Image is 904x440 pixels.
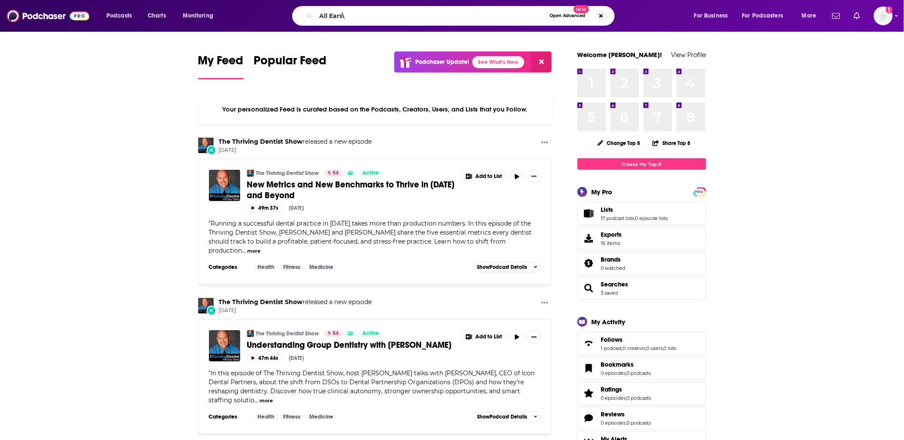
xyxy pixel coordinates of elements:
a: 0 podcasts [627,420,651,426]
a: Brands [601,256,626,263]
div: Your personalized Feed is curated based on the Podcasts, Creators, Users, and Lists that you Follow. [198,95,552,124]
button: Show profile menu [874,6,893,25]
span: Bookmarks [601,361,634,368]
img: The Thriving Dentist Show [198,298,214,313]
a: 54 [325,330,342,337]
h3: Categories [209,413,248,420]
span: ... [255,396,259,404]
a: 0 lists [664,345,677,351]
a: 0 watched [601,265,626,271]
h3: released a new episode [219,138,372,146]
a: Show notifications dropdown [829,9,844,23]
button: 49m 37s [247,204,282,212]
img: The Thriving Dentist Show [247,330,254,337]
span: Follows [577,332,706,355]
span: ... [242,247,246,254]
span: Ratings [577,382,706,405]
a: Follows [580,338,598,350]
span: , [626,420,627,426]
span: Running a successful dental practice in [DATE] takes more than production numbers. In this episod... [209,220,532,254]
a: The Thriving Dentist Show [256,330,319,337]
span: Add to List [476,334,502,340]
a: The Thriving Dentist Show [256,170,319,177]
a: Exports [577,227,706,250]
span: Searches [577,277,706,300]
a: 1 podcast [601,345,622,351]
a: Lists [580,208,598,220]
span: Show Podcast Details [478,264,527,270]
span: Bookmarks [577,357,706,380]
button: Open AdvancedNew [546,11,590,21]
div: My Activity [592,318,626,326]
button: more [260,397,273,404]
div: New Episode [207,306,216,315]
input: Search podcasts, credits, & more... [316,9,546,23]
span: More [802,10,816,22]
a: Searches [580,282,598,294]
span: Active [363,329,379,338]
a: The Thriving Dentist Show [219,138,303,145]
a: Charts [142,9,171,23]
a: Fitness [280,264,304,271]
h3: Categories [209,264,248,271]
div: My Pro [592,188,613,196]
span: , [626,395,627,401]
a: PRO [695,188,705,195]
div: New Episode [207,145,216,155]
a: Reviews [601,410,651,418]
button: Show More Button [538,298,552,309]
img: User Profile [874,6,893,25]
span: New Metrics and New Benchmarks to Thrive in [DATE] and Beyond [247,179,455,201]
span: , [635,215,635,221]
a: Medicine [306,413,337,420]
button: Change Top 8 [593,138,646,148]
span: Follows [601,336,623,344]
a: Searches [601,280,629,288]
span: Ratings [601,386,623,393]
button: Show More Button [527,170,541,184]
img: The Thriving Dentist Show [247,170,254,177]
span: , [663,345,664,351]
a: Medicine [306,264,337,271]
a: Active [359,330,382,337]
span: Lists [577,202,706,225]
span: Lists [601,206,614,214]
span: Reviews [601,410,625,418]
span: For Business [694,10,728,22]
span: , [626,370,627,376]
a: Welcome [PERSON_NAME]! [577,51,662,59]
a: 0 podcasts [627,370,651,376]
span: Brands [577,252,706,275]
span: My Feed [198,53,244,73]
a: Follows [601,336,677,344]
span: Monitoring [183,10,213,22]
button: 47m 44s [247,354,282,362]
img: Understanding Group Dentistry with Ian McNickle [209,330,240,362]
a: 0 episodes [601,395,626,401]
a: 3 saved [601,290,618,296]
span: Podcasts [106,10,132,22]
span: 16 items [601,240,622,246]
span: [DATE] [219,147,372,154]
a: New Metrics and New Benchmarks to Thrive in 2025 and Beyond [209,170,240,201]
span: Add to List [476,173,502,180]
span: Charts [148,10,166,22]
button: open menu [688,9,739,23]
span: Active [363,169,379,178]
span: Exports [580,232,598,244]
img: The Thriving Dentist Show [198,138,214,153]
span: Logged in as hoffmacv [874,6,893,25]
a: 0 podcasts [627,395,651,401]
a: 0 episode lists [635,215,668,221]
img: Podchaser - Follow, Share and Rate Podcasts [7,8,89,24]
a: Health [254,264,278,271]
span: 54 [333,169,339,178]
span: Open Advanced [550,14,586,18]
a: Ratings [601,386,651,393]
a: Brands [580,257,598,269]
span: , [622,345,623,351]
